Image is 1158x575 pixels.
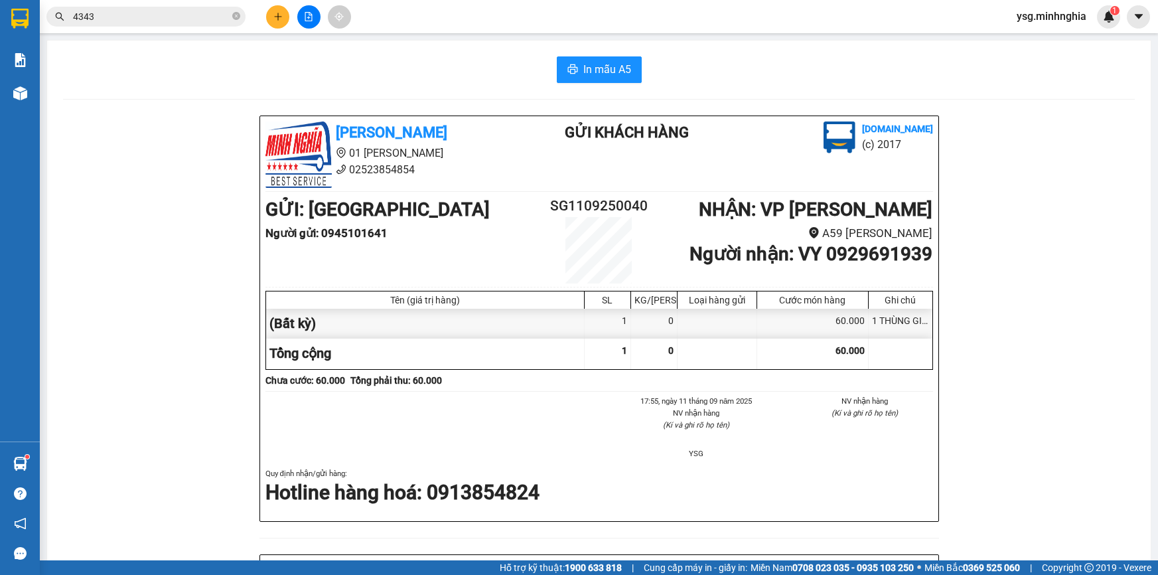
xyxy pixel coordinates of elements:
[265,145,512,161] li: 01 [PERSON_NAME]
[1030,560,1032,575] span: |
[1084,563,1094,572] span: copyright
[14,487,27,500] span: question-circle
[583,61,631,78] span: In mẫu A5
[1112,6,1117,15] span: 1
[13,457,27,471] img: warehouse-icon
[565,124,689,141] b: Gửi khách hàng
[760,295,865,305] div: Cước món hàng
[634,295,674,305] div: KG/[PERSON_NAME]
[1006,8,1097,25] span: ysg.minhnghia
[869,309,932,339] div: 1 THÙNG GIẤY THIẾT BỊ ĐIỆN
[924,560,1020,575] span: Miền Bắc
[917,565,921,570] span: ⚪️
[11,9,29,29] img: logo-vxr
[500,560,622,575] span: Hỗ trợ kỹ thuật:
[14,547,27,560] span: message
[862,136,933,153] li: (c) 2017
[1133,11,1145,23] span: caret-down
[232,11,240,23] span: close-circle
[265,481,540,504] strong: Hotline hàng hoá: 0913854824
[681,295,753,305] div: Loại hàng gửi
[304,12,313,21] span: file-add
[269,345,331,361] span: Tổng cộng
[266,5,289,29] button: plus
[872,295,929,305] div: Ghi chú
[265,122,332,188] img: logo.jpg
[832,408,898,418] i: (Kí và ghi rõ họ tên)
[663,420,729,430] i: (Kí và ghi rõ họ tên)
[668,345,674,356] span: 0
[273,12,283,21] span: plus
[350,375,442,386] b: Tổng phải thu: 60.000
[13,86,27,100] img: warehouse-icon
[632,560,634,575] span: |
[543,195,655,217] h2: SG1109250040
[699,199,932,220] b: NHẬN : VP [PERSON_NAME]
[297,5,321,29] button: file-add
[862,123,933,134] b: [DOMAIN_NAME]
[334,12,344,21] span: aim
[585,309,631,339] div: 1
[628,448,765,459] li: YSG
[751,560,914,575] span: Miền Nam
[1110,6,1120,15] sup: 1
[757,309,869,339] div: 60.000
[265,226,388,240] b: Người gửi : 0945101641
[628,407,765,419] li: NV nhận hàng
[13,53,27,67] img: solution-icon
[565,562,622,573] strong: 1900 633 818
[963,562,1020,573] strong: 0369 525 060
[654,224,932,242] li: A59 [PERSON_NAME]
[628,395,765,407] li: 17:55, ngày 11 tháng 09 năm 2025
[265,467,933,507] div: Quy định nhận/gửi hàng :
[269,295,581,305] div: Tên (giá trị hàng)
[265,199,490,220] b: GỬI : [GEOGRAPHIC_DATA]
[336,124,447,141] b: [PERSON_NAME]
[557,56,642,83] button: printerIn mẫu A5
[622,345,627,356] span: 1
[588,295,627,305] div: SL
[336,164,346,175] span: phone
[265,161,512,178] li: 02523854854
[232,12,240,20] span: close-circle
[835,345,865,356] span: 60.000
[644,560,747,575] span: Cung cấp máy in - giấy in:
[336,147,346,158] span: environment
[73,9,230,24] input: Tìm tên, số ĐT hoặc mã đơn
[25,455,29,459] sup: 1
[631,309,678,339] div: 0
[265,375,345,386] b: Chưa cước : 60.000
[1103,11,1115,23] img: icon-new-feature
[792,562,914,573] strong: 0708 023 035 - 0935 103 250
[824,122,855,153] img: logo.jpg
[55,12,64,21] span: search
[1127,5,1150,29] button: caret-down
[328,5,351,29] button: aim
[266,309,585,339] div: (Bất kỳ)
[14,517,27,530] span: notification
[689,243,932,265] b: Người nhận : VY 0929691939
[567,64,578,76] span: printer
[808,227,820,238] span: environment
[796,395,933,407] li: NV nhận hàng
